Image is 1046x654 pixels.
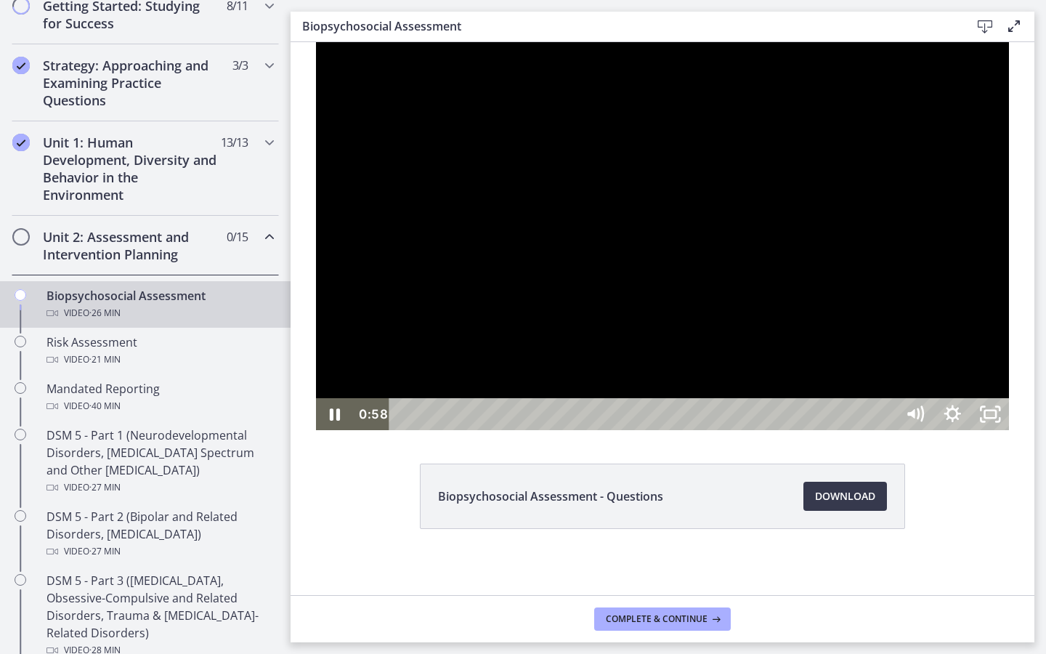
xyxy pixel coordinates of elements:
[46,479,273,496] div: Video
[12,134,30,151] i: Completed
[46,380,273,415] div: Mandated Reporting
[605,356,643,388] button: Mute
[43,134,220,203] h2: Unit 1: Human Development, Diversity and Behavior in the Environment
[643,356,681,388] button: Show settings menu
[43,57,220,109] h2: Strategy: Approaching and Examining Practice Questions
[89,304,121,322] span: · 26 min
[89,543,121,560] span: · 27 min
[46,287,273,322] div: Biopsychosocial Assessment
[227,228,248,246] span: 0 / 15
[89,479,121,496] span: · 27 min
[291,42,1034,430] iframe: Video Lesson
[438,488,663,505] span: Biopsychosocial Assessment - Questions
[232,57,248,74] span: 3 / 3
[302,17,947,35] h3: Biopsychosocial Assessment
[46,397,273,415] div: Video
[46,508,273,560] div: DSM 5 - Part 2 (Bipolar and Related Disorders, [MEDICAL_DATA])
[12,57,30,74] i: Completed
[594,607,731,631] button: Complete & continue
[46,334,273,368] div: Risk Assessment
[46,427,273,496] div: DSM 5 - Part 1 (Neurodevelopmental Disorders, [MEDICAL_DATA] Spectrum and Other [MEDICAL_DATA])
[221,134,248,151] span: 13 / 13
[803,482,887,511] a: Download
[43,228,220,263] h2: Unit 2: Assessment and Intervention Planning
[681,356,718,388] button: Unfullscreen
[89,351,121,368] span: · 21 min
[46,351,273,368] div: Video
[46,304,273,322] div: Video
[606,613,708,625] span: Complete & continue
[89,397,121,415] span: · 40 min
[46,543,273,560] div: Video
[815,488,875,505] span: Download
